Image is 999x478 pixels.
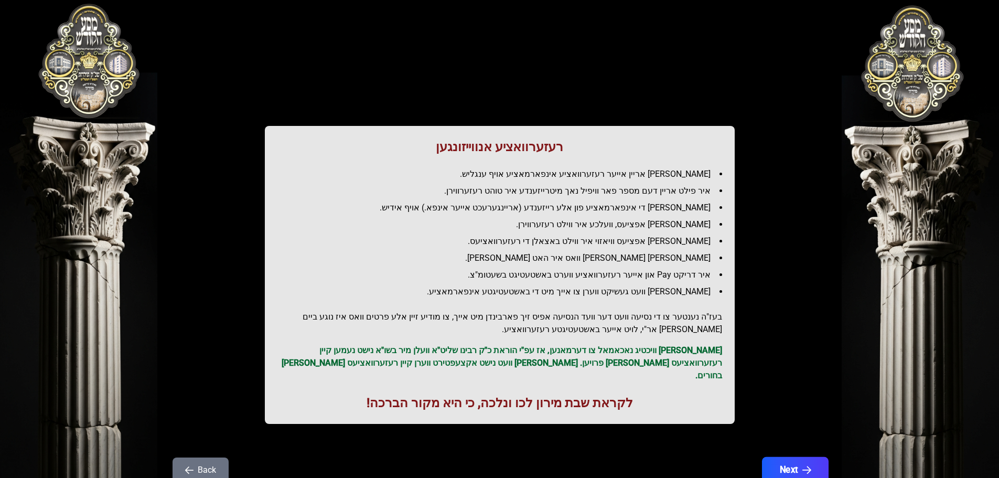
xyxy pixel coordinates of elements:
li: [PERSON_NAME] אפציעס, וועלכע איר ווילט רעזערווירן. [286,218,722,231]
h2: בעז"ה נענטער צו די נסיעה וועט דער וועד הנסיעה אפיס זיך פארבינדן מיט אייך, צו מודיע זיין אלע פרטים... [277,311,722,336]
li: [PERSON_NAME] אריין אייער רעזערוואציע אינפארמאציע אויף ענגליש. [286,168,722,180]
li: [PERSON_NAME] אפציעס וויאזוי איר ווילט באצאלן די רעזערוואציעס. [286,235,722,248]
h1: רעזערוואציע אנווייזונגען [277,139,722,155]
h1: לקראת שבת מירון לכו ונלכה, כי היא מקור הברכה! [277,395,722,411]
li: איר דריקט Pay און אייער רעזערוואציע ווערט באשטעטיגט בשעטומ"צ. [286,269,722,281]
p: [PERSON_NAME] וויכטיג נאכאמאל צו דערמאנען, אז עפ"י הוראת כ"ק רבינו שליט"א וועלן מיר בשו"א נישט נע... [277,344,722,382]
li: איר פילט אריין דעם מספר פאר וויפיל נאך מיטרייזענדע איר טוהט רעזערווירן. [286,185,722,197]
li: [PERSON_NAME] [PERSON_NAME] וואס איר האט [PERSON_NAME]. [286,252,722,264]
li: [PERSON_NAME] די אינפארמאציע פון אלע רייזענדע (אריינגערעכט אייער אינפא.) אויף אידיש. [286,201,722,214]
li: [PERSON_NAME] וועט געשיקט ווערן צו אייך מיט די באשטעטיגטע אינפארמאציע. [286,285,722,298]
